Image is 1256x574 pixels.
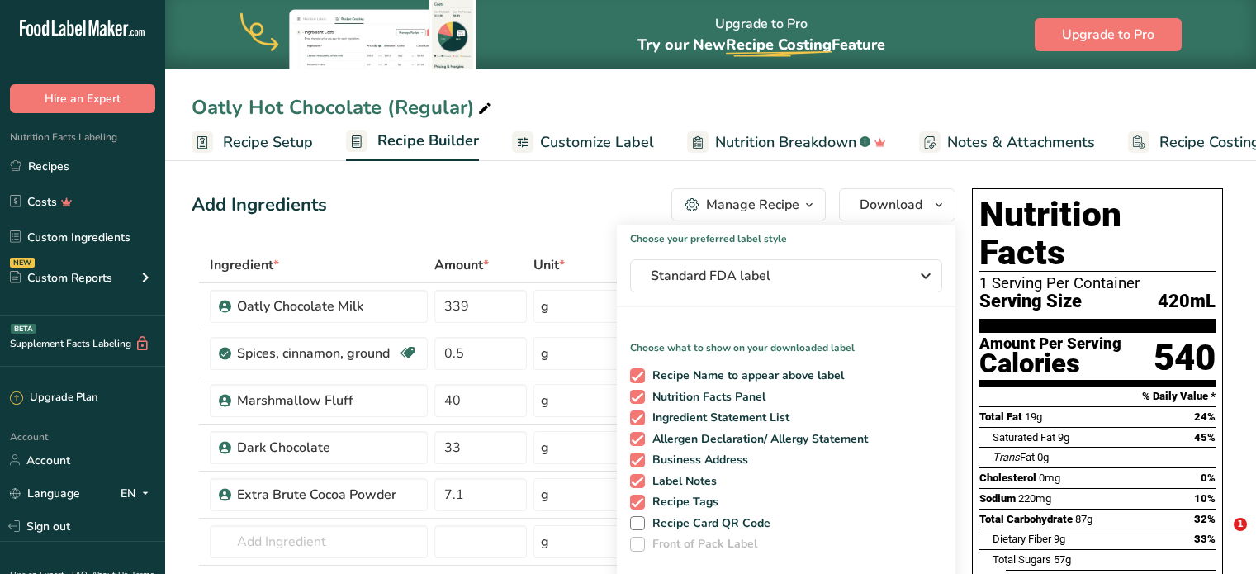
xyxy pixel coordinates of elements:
div: Calories [979,352,1121,376]
span: 24% [1194,410,1216,423]
span: Download [860,195,922,215]
h1: Choose your preferred label style [617,225,955,246]
span: 9g [1058,431,1069,444]
span: Sodium [979,492,1016,505]
span: 87g [1075,513,1092,525]
span: Serving Size [979,292,1082,312]
span: 10% [1194,492,1216,505]
div: g [541,438,549,458]
div: Manage Recipe [706,195,799,215]
span: Recipe Costing [726,35,832,55]
button: Upgrade to Pro [1035,18,1182,51]
span: Recipe Setup [223,131,313,154]
span: Amount [434,255,489,275]
p: Choose what to show on your downloaded label [617,327,955,355]
div: Add Ingredients [192,192,327,219]
div: g [541,485,549,505]
div: g [541,344,549,363]
span: Notes & Attachments [947,131,1095,154]
div: Custom Reports [10,269,112,287]
div: Dark Chocolate [237,438,419,458]
span: 33% [1194,533,1216,545]
div: Oatly Chocolate Milk [237,296,419,316]
span: Nutrition Facts Panel [645,390,766,405]
span: 32% [1194,513,1216,525]
span: Saturated Fat [993,431,1055,444]
div: g [541,296,549,316]
div: EN [121,483,155,503]
a: Recipe Setup [192,124,313,161]
span: 220mg [1018,492,1051,505]
div: Marshmallow Fluff [237,391,419,410]
section: % Daily Value * [979,387,1216,406]
button: Manage Recipe [671,188,826,221]
span: Fat [993,451,1035,463]
div: NEW [10,258,35,268]
span: Total Sugars [993,553,1051,566]
div: g [541,391,549,410]
span: Front of Pack Label [645,537,758,552]
span: Upgrade to Pro [1062,25,1154,45]
div: Upgrade to Pro [637,1,885,69]
a: Nutrition Breakdown [687,124,886,161]
a: Recipe Builder [346,122,479,162]
div: 540 [1154,336,1216,380]
span: Unit [533,255,565,275]
span: Label Notes [645,474,718,489]
button: Hire an Expert [10,84,155,113]
span: 0mg [1039,472,1060,484]
span: Cholesterol [979,472,1036,484]
span: Standard FDA label [651,266,898,286]
span: Total Fat [979,410,1022,423]
span: 45% [1194,431,1216,444]
div: Oatly Hot Chocolate (Regular) [192,93,495,122]
span: 0% [1201,472,1216,484]
span: Recipe Tags [645,495,719,510]
a: Customize Label [512,124,654,161]
span: Recipe Builder [377,130,479,152]
span: 57g [1054,553,1071,566]
input: Add Ingredient [210,525,429,558]
h1: Nutrition Facts [979,196,1216,272]
span: Customize Label [540,131,654,154]
span: Recipe Name to appear above label [645,368,845,383]
div: 1 Serving Per Container [979,275,1216,292]
button: Standard FDA label [630,259,942,292]
span: Try our New Feature [637,35,885,55]
iframe: Intercom live chat [1200,518,1239,557]
a: Language [10,479,80,508]
div: Extra Brute Cocoa Powder [237,485,419,505]
a: Notes & Attachments [919,124,1095,161]
div: BETA [11,324,36,334]
span: 420mL [1158,292,1216,312]
span: Nutrition Breakdown [715,131,856,154]
span: Dietary Fiber [993,533,1051,545]
span: 19g [1025,410,1042,423]
div: Upgrade Plan [10,390,97,406]
span: 9g [1054,533,1065,545]
span: 0g [1037,451,1049,463]
span: Ingredient [210,255,279,275]
div: Amount Per Serving [979,336,1121,352]
span: Ingredient Statement List [645,410,790,425]
i: Trans [993,451,1020,463]
span: Recipe Card QR Code [645,516,771,531]
span: Total Carbohydrate [979,513,1073,525]
span: 1 [1234,518,1247,531]
span: Business Address [645,453,749,467]
button: Download [839,188,955,221]
span: Allergen Declaration/ Allergy Statement [645,432,869,447]
div: Spices, cinnamon, ground [237,344,399,363]
div: g [541,532,549,552]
